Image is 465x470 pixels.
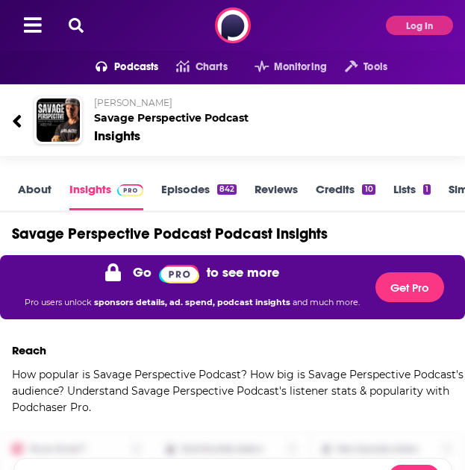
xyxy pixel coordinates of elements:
a: Reviews [255,182,298,210]
a: Pro website [159,261,200,283]
div: 10 [362,184,375,195]
a: Lists1 [393,182,431,210]
p: to see more [207,264,279,281]
a: InsightsPodchaser Pro [69,182,143,210]
span: sponsors details, ad. spend, podcast insights [94,297,293,307]
p: Go [133,264,152,281]
div: 1 [423,184,431,195]
a: Credits10 [316,182,375,210]
a: Charts [158,55,227,79]
button: open menu [237,55,327,79]
button: open menu [78,55,159,79]
h1: Savage Perspective Podcast Podcast Insights [12,225,328,243]
h2: Savage Perspective Podcast [94,97,431,125]
span: Charts [196,57,228,78]
button: open menu [327,55,387,79]
div: 842 [217,184,237,195]
button: Get Pro [375,272,444,302]
a: Episodes842 [161,182,237,210]
span: Podcasts [114,57,158,78]
img: Podchaser - Follow, Share and Rate Podcasts [215,7,251,43]
p: Pro users unlock and much more. [25,291,360,313]
span: Tools [363,57,387,78]
img: Savage Perspective Podcast [37,98,80,142]
button: Log In [386,16,453,35]
a: About [18,182,52,210]
h3: Reach [12,343,46,357]
div: Insights [94,128,140,144]
img: Podchaser Pro [117,184,143,196]
span: [PERSON_NAME] [94,97,172,108]
img: Podchaser Pro [159,265,200,283]
span: Monitoring [274,57,327,78]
